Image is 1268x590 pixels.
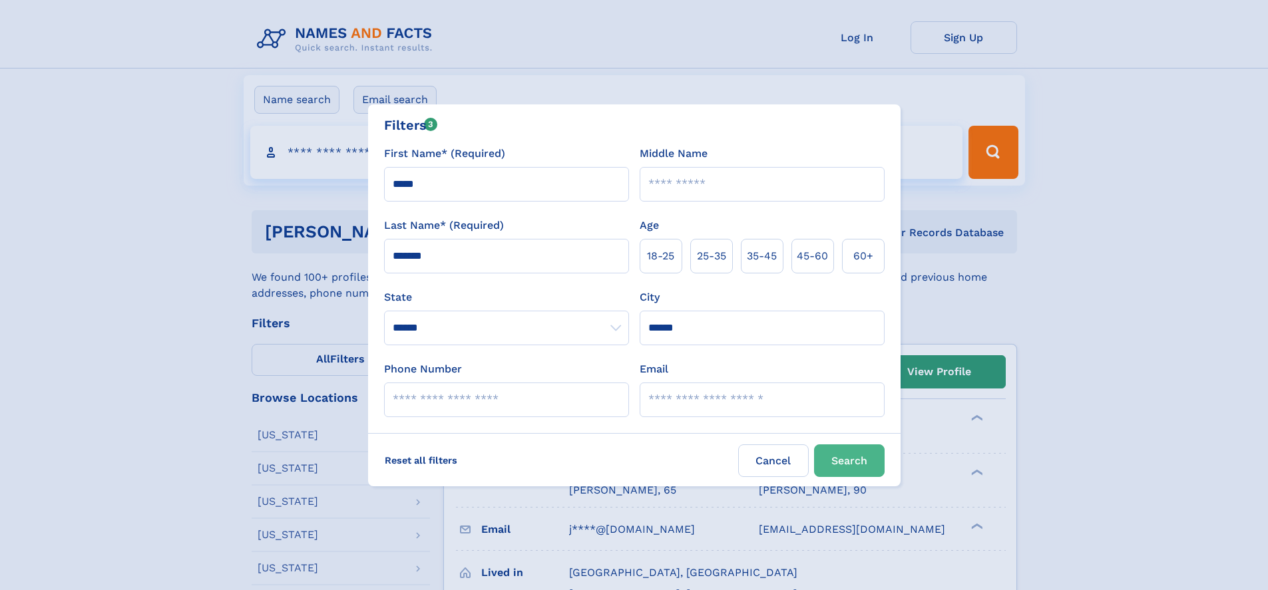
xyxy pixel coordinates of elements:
[747,248,777,264] span: 35‑45
[640,146,708,162] label: Middle Name
[640,289,660,305] label: City
[814,444,885,477] button: Search
[640,218,659,233] label: Age
[384,218,504,233] label: Last Name* (Required)
[738,444,809,477] label: Cancel
[384,289,629,305] label: State
[376,444,466,476] label: Reset all filters
[647,248,674,264] span: 18‑25
[384,361,462,377] label: Phone Number
[384,115,438,135] div: Filters
[640,361,668,377] label: Email
[697,248,726,264] span: 25‑35
[797,248,828,264] span: 45‑60
[384,146,505,162] label: First Name* (Required)
[853,248,873,264] span: 60+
